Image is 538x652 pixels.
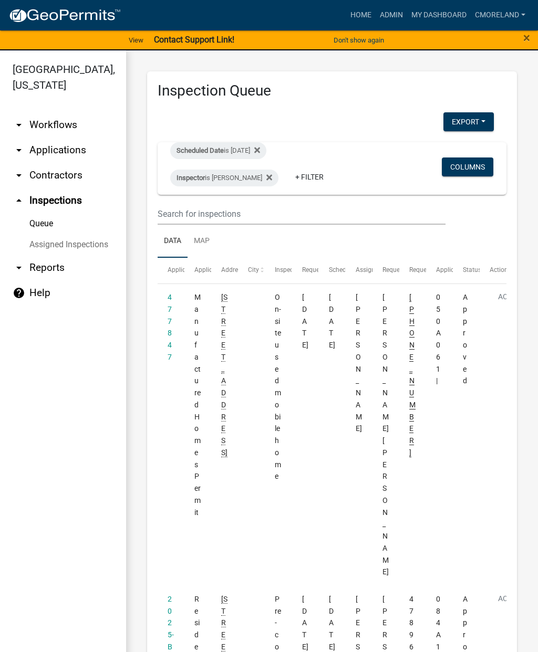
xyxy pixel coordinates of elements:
span: Application [168,266,200,274]
span: 678-230-7376 [409,293,416,457]
span: Inspection Type [275,266,319,274]
datatable-header-cell: Requestor Phone [399,258,426,283]
datatable-header-cell: City [238,258,265,283]
i: arrow_drop_down [13,261,25,274]
a: Home [346,5,376,25]
span: 050A061 | [436,293,441,385]
span: Application Description [436,266,502,274]
span: Cedrick Moreland [356,293,362,433]
a: cmoreland [471,5,530,25]
div: [DATE] [329,291,336,351]
button: Columns [442,157,493,176]
i: arrow_drop_down [13,169,25,182]
span: Application Type [194,266,242,274]
strong: Contact Support Link! [154,35,234,45]
button: Don't show again [329,31,388,49]
span: Scheduled Time [329,266,374,274]
datatable-header-cell: Application [158,258,184,283]
datatable-header-cell: Requestor Name [373,258,399,283]
datatable-header-cell: Application Type [184,258,211,283]
a: Data [158,225,188,258]
i: help [13,287,25,299]
h3: Inspection Queue [158,82,506,100]
span: On-site used mobile home [275,293,281,480]
span: Inspector [177,174,205,182]
span: Status [463,266,481,274]
div: is [DATE] [170,142,266,159]
span: Approved [463,293,468,385]
a: Admin [376,5,407,25]
a: View [125,31,148,49]
i: arrow_drop_up [13,194,25,207]
datatable-header-cell: Address [211,258,238,283]
span: × [523,30,530,45]
datatable-header-cell: Assigned Inspector [345,258,372,283]
i: arrow_drop_down [13,119,25,131]
datatable-header-cell: Scheduled Time [318,258,345,283]
button: Action [490,593,533,619]
span: City [248,266,259,274]
span: Scheduled Date [177,146,224,154]
datatable-header-cell: Actions [480,258,506,283]
span: Manufactured Homes Permit [194,293,201,517]
i: arrow_drop_down [13,144,25,156]
span: Requested Date [302,266,346,274]
a: Map [188,225,216,258]
button: Close [523,31,530,44]
span: Actions [490,266,511,274]
span: Assigned Inspector [356,266,410,274]
datatable-header-cell: Inspection Type [265,258,292,283]
a: My Dashboard [407,5,471,25]
div: is [PERSON_NAME] [170,170,278,186]
span: Requestor Phone [409,266,458,274]
input: Search for inspections [158,203,446,225]
a: + Filter [287,167,332,186]
datatable-header-cell: Status [453,258,480,283]
button: Action [490,291,533,318]
span: 09/16/2025 [302,595,308,651]
datatable-header-cell: Application Description [426,258,453,283]
button: Export [443,112,494,131]
a: 477847 [168,293,172,361]
span: 09/15/2025 [302,293,308,349]
span: Address [221,266,244,274]
datatable-header-cell: Requested Date [292,258,318,283]
span: Requestor Name [382,266,430,274]
span: 266 A GLENWOOD SPRINGS RD [221,293,227,457]
span: Evans Jemison [382,293,389,576]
